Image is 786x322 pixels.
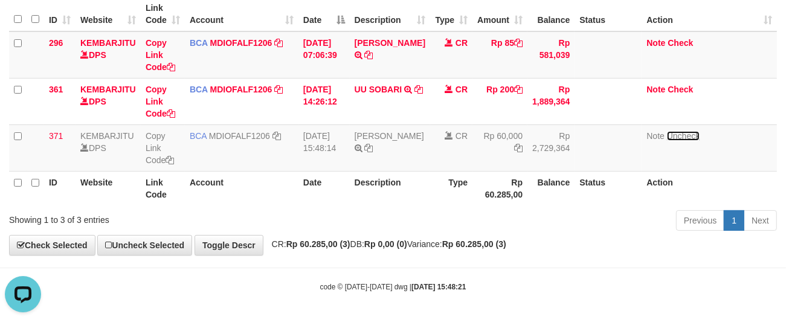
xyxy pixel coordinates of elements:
[646,131,665,141] a: Note
[472,31,527,79] td: Rp 85
[274,85,283,94] a: Copy MDIOFALF1206 to clipboard
[472,171,527,205] th: Rp 60.285,00
[76,171,141,205] th: Website
[9,209,318,226] div: Showing 1 to 3 of 3 entries
[80,85,136,94] a: KEMBARJITU
[44,171,76,205] th: ID
[272,131,281,141] a: Copy MDIOFALF1206 to clipboard
[668,85,693,94] a: Check
[350,171,430,205] th: Description
[97,235,192,256] a: Uncheck Selected
[430,171,472,205] th: Type
[514,143,523,153] a: Copy Rp 60,000 to clipboard
[365,143,373,153] a: Copy BAMBANG SUTEJO to clipboard
[185,171,298,205] th: Account
[724,210,744,231] a: 1
[298,171,350,205] th: Date
[676,210,724,231] a: Previous
[646,38,665,48] a: Note
[274,38,283,48] a: Copy MDIOFALF1206 to clipboard
[49,85,63,94] span: 361
[190,131,207,141] span: BCA
[49,38,63,48] span: 296
[575,171,642,205] th: Status
[298,31,350,79] td: [DATE] 07:06:39
[527,31,575,79] td: Rp 581,039
[298,124,350,171] td: [DATE] 15:48:14
[76,31,141,79] td: DPS
[320,283,466,291] small: code © [DATE]-[DATE] dwg |
[456,131,468,141] span: CR
[442,239,506,249] strong: Rp 60.285,00 (3)
[210,38,272,48] a: MDIOFALF1206
[190,38,208,48] span: BCA
[146,38,175,72] a: Copy Link Code
[298,78,350,124] td: [DATE] 14:26:12
[355,38,425,48] a: [PERSON_NAME]
[527,78,575,124] td: Rp 1,889,364
[49,131,63,141] span: 371
[80,38,136,48] a: KEMBARJITU
[668,38,693,48] a: Check
[76,78,141,124] td: DPS
[210,85,272,94] a: MDIOFALF1206
[365,50,373,60] a: Copy RIAN HIDAYAT to clipboard
[456,85,468,94] span: CR
[472,124,527,171] td: Rp 60,000
[527,171,575,205] th: Balance
[472,78,527,124] td: Rp 200
[146,85,175,118] a: Copy Link Code
[209,131,270,141] a: MDIOFALF1206
[266,239,506,249] span: CR: DB: Variance:
[646,85,665,94] a: Note
[667,131,700,141] a: Uncheck
[527,124,575,171] td: Rp 2,729,364
[355,85,402,94] a: UU SOBARI
[411,283,466,291] strong: [DATE] 15:48:21
[146,131,174,165] a: Copy Link Code
[9,235,95,256] a: Check Selected
[141,171,185,205] th: Link Code
[514,85,523,94] a: Copy Rp 200 to clipboard
[456,38,468,48] span: CR
[5,5,41,41] button: Open LiveChat chat widget
[364,239,407,249] strong: Rp 0,00 (0)
[642,171,777,205] th: Action
[190,85,208,94] span: BCA
[195,235,263,256] a: Toggle Descr
[355,131,424,141] a: [PERSON_NAME]
[286,239,350,249] strong: Rp 60.285,00 (3)
[76,124,141,171] td: DPS
[414,85,423,94] a: Copy UU SOBARI to clipboard
[80,131,134,141] a: KEMBARJITU
[744,210,777,231] a: Next
[514,38,523,48] a: Copy Rp 85 to clipboard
